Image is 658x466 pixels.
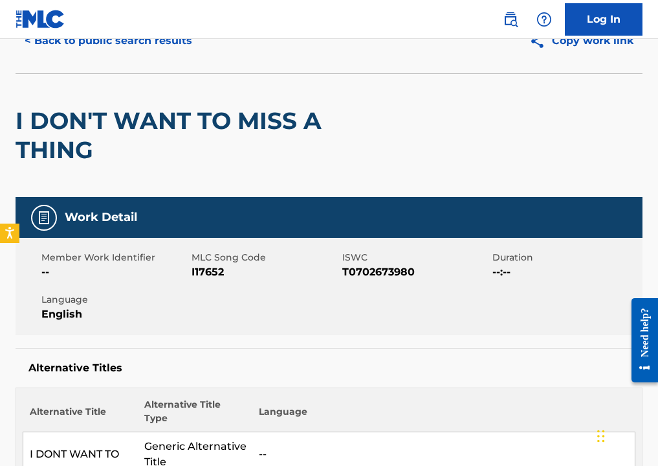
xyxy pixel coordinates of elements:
th: Alternative Title [23,398,138,432]
iframe: Chat Widget [593,404,658,466]
th: Language [252,398,635,432]
span: --:-- [492,264,639,280]
span: -- [41,264,188,280]
h5: Work Detail [65,210,137,225]
span: T0702673980 [342,264,489,280]
div: Help [531,6,557,32]
span: I17652 [192,264,338,280]
th: Alternative Title Type [138,398,252,432]
span: Language [41,293,188,307]
img: Work Detail [36,210,52,226]
img: search [503,12,518,27]
div: Drag [597,417,605,456]
h2: I DON'T WANT TO MISS A THING [16,106,391,165]
a: Log In [565,3,642,36]
iframe: Resource Center [622,287,658,394]
a: Public Search [498,6,523,32]
span: MLC Song Code [192,251,338,264]
span: English [41,307,188,322]
span: Member Work Identifier [41,251,188,264]
img: help [536,12,552,27]
img: Copy work link [529,33,552,49]
h5: Alternative Titles [28,362,630,375]
img: MLC Logo [16,10,65,29]
span: ISWC [342,251,489,264]
span: Duration [492,251,639,264]
button: < Back to public search results [16,25,201,57]
button: Copy work link [520,25,642,57]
